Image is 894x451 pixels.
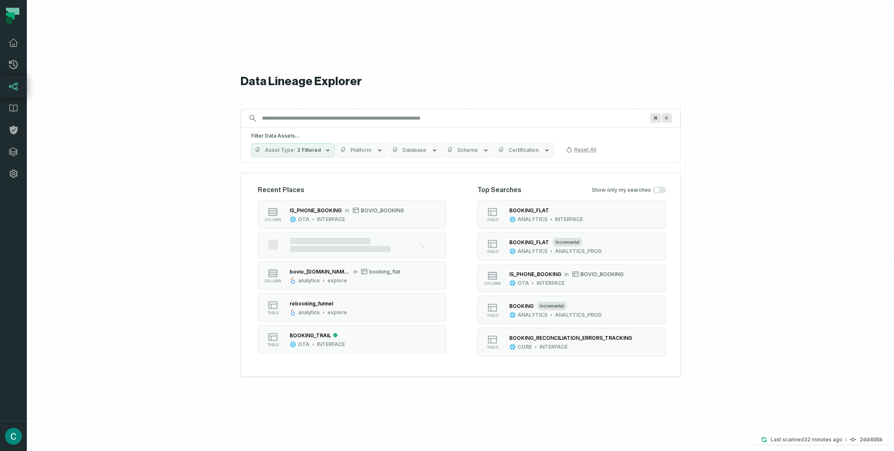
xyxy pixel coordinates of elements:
[804,436,842,443] relative-time: Sep 26, 2025, 11:27 AM GMT+2
[5,428,22,445] img: avatar of Cristian Gomez
[756,435,888,445] button: Last scanned[DATE] 11:27:282dd405b
[860,437,883,442] h4: 2dd405b
[650,113,661,123] span: Press ⌘ + K to focus the search bar
[241,74,681,89] h1: Data Lineage Explorer
[662,113,672,123] span: Press ⌘ + K to focus the search bar
[771,435,842,444] p: Last scanned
